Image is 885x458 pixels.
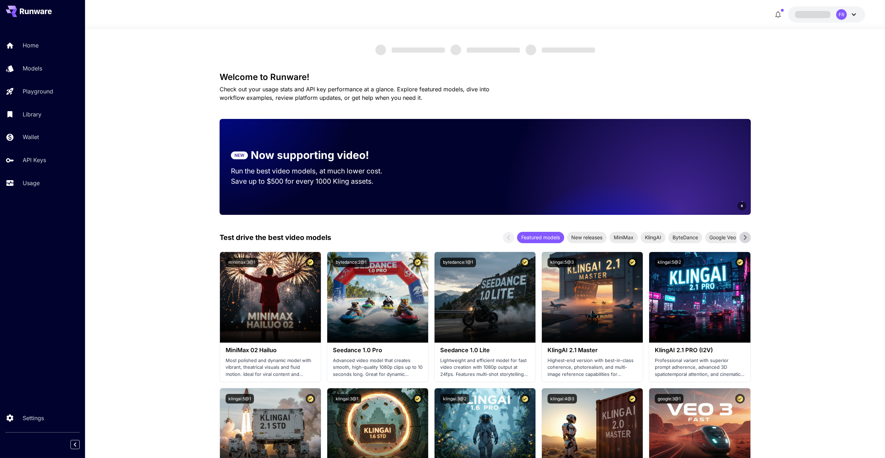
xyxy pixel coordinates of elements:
[333,258,369,267] button: bytedance:2@1
[628,258,637,267] button: Certified Model – Vetted for best performance and includes a commercial license.
[520,394,530,403] button: Certified Model – Vetted for best performance and includes a commercial license.
[220,252,321,343] img: alt
[609,234,638,241] span: MiniMax
[655,357,744,378] p: Professional variant with superior prompt adherence, advanced 3D spatiotemporal attention, and ci...
[705,232,740,243] div: Google Veo
[413,394,422,403] button: Certified Model – Vetted for best performance and includes a commercial license.
[23,414,44,422] p: Settings
[655,394,683,403] button: google:3@1
[735,258,745,267] button: Certified Model – Vetted for best performance and includes a commercial license.
[333,394,361,403] button: klingai:3@1
[333,347,422,354] h3: Seedance 1.0 Pro
[542,252,643,343] img: alt
[226,347,315,354] h3: MiniMax 02 Hailuo
[220,72,751,82] h3: Welcome to Runware!
[609,232,638,243] div: MiniMax
[251,147,369,163] p: Now supporting video!
[440,357,530,378] p: Lightweight and efficient model for fast video creation with 1080p output at 24fps. Features mult...
[435,252,535,343] img: alt
[668,232,702,243] div: ByteDance
[226,357,315,378] p: Most polished and dynamic model with vibrant, theatrical visuals and fluid motion. Ideal for vira...
[548,394,577,403] button: klingai:4@3
[649,252,750,343] img: alt
[548,258,577,267] button: klingai:5@3
[76,438,85,451] div: Collapse sidebar
[520,258,530,267] button: Certified Model – Vetted for best performance and includes a commercial license.
[333,357,422,378] p: Advanced video model that creates smooth, high-quality 1080p clips up to 10 seconds long. Great f...
[641,234,665,241] span: KlingAI
[23,87,53,96] p: Playground
[567,234,607,241] span: New releases
[655,258,684,267] button: klingai:5@2
[23,156,46,164] p: API Keys
[327,252,428,343] img: alt
[641,232,665,243] div: KlingAI
[788,6,865,23] button: FR
[23,64,42,73] p: Models
[220,86,489,101] span: Check out your usage stats and API key performance at a glance. Explore featured models, dive int...
[306,258,315,267] button: Certified Model – Vetted for best performance and includes a commercial license.
[306,394,315,403] button: Certified Model – Vetted for best performance and includes a commercial license.
[226,258,258,267] button: minimax:3@1
[440,394,469,403] button: klingai:3@2
[23,110,41,119] p: Library
[735,394,745,403] button: Certified Model – Vetted for best performance and includes a commercial license.
[548,357,637,378] p: Highest-end version with best-in-class coherence, photorealism, and multi-image reference capabil...
[517,234,564,241] span: Featured models
[220,232,331,243] p: Test drive the best video models
[517,232,564,243] div: Featured models
[23,133,39,141] p: Wallet
[413,258,422,267] button: Certified Model – Vetted for best performance and includes a commercial license.
[628,394,637,403] button: Certified Model – Vetted for best performance and includes a commercial license.
[231,166,396,176] p: Run the best video models, at much lower cost.
[440,258,476,267] button: bytedance:1@1
[234,152,244,159] p: NEW
[655,347,744,354] h3: KlingAI 2.1 PRO (I2V)
[836,9,847,20] div: FR
[23,41,39,50] p: Home
[705,234,740,241] span: Google Veo
[70,440,80,449] button: Collapse sidebar
[567,232,607,243] div: New releases
[741,203,743,208] span: 6
[548,347,637,354] h3: KlingAI 2.1 Master
[440,347,530,354] h3: Seedance 1.0 Lite
[231,176,396,187] p: Save up to $500 for every 1000 Kling assets.
[226,394,254,403] button: klingai:5@1
[23,179,40,187] p: Usage
[668,234,702,241] span: ByteDance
